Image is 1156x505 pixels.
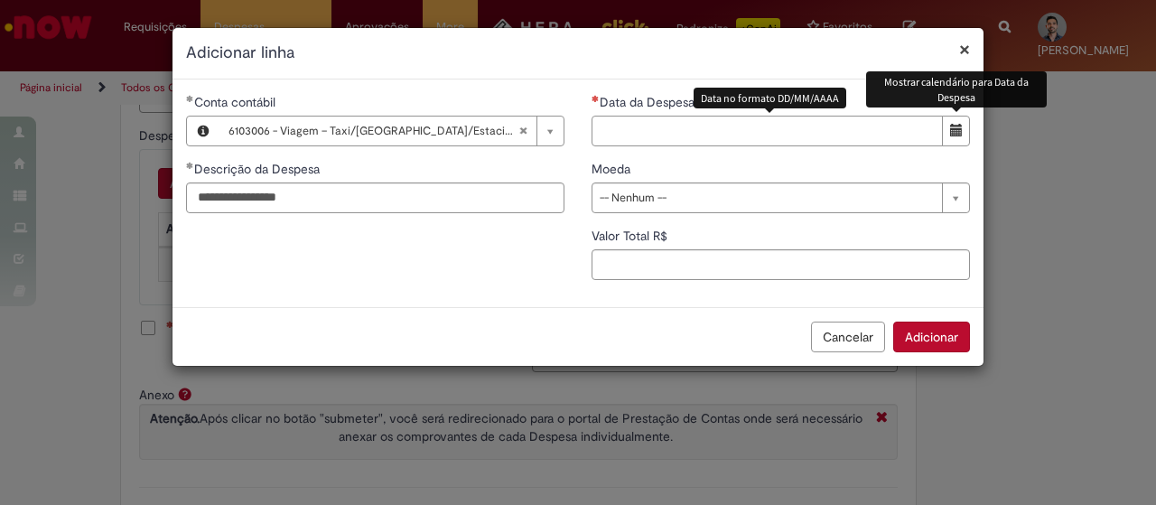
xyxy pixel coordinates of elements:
[592,249,970,280] input: Valor Total R$
[959,40,970,59] button: Fechar modal
[592,161,634,177] span: Moeda
[194,161,323,177] span: Descrição da Despesa
[694,88,846,108] div: Data no formato DD/MM/AAAA
[186,182,564,213] input: Descrição da Despesa
[866,71,1047,108] div: Mostrar calendário para Data da Despesa
[592,95,600,102] span: Necessários
[509,117,536,145] abbr: Limpar campo Conta contábil
[194,94,279,110] span: Necessários - Conta contábil
[187,117,219,145] button: Conta contábil, Visualizar este registro 6103006 - Viagem – Taxi/Pedágio/Estacionamento/Zona Azul
[186,42,970,65] h2: Adicionar linha
[811,322,885,352] button: Cancelar
[893,322,970,352] button: Adicionar
[592,228,671,244] span: Valor Total R$
[228,117,518,145] span: 6103006 - Viagem – Taxi/[GEOGRAPHIC_DATA]/Estacionamento/[GEOGRAPHIC_DATA]
[942,116,970,146] button: Mostrar calendário para Data da Despesa
[600,94,698,110] span: Data da Despesa
[186,162,194,169] span: Obrigatório Preenchido
[219,117,564,145] a: 6103006 - Viagem – Taxi/[GEOGRAPHIC_DATA]/Estacionamento/[GEOGRAPHIC_DATA]Limpar campo Conta cont...
[186,95,194,102] span: Obrigatório Preenchido
[600,183,933,212] span: -- Nenhum --
[592,116,943,146] input: Data da Despesa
